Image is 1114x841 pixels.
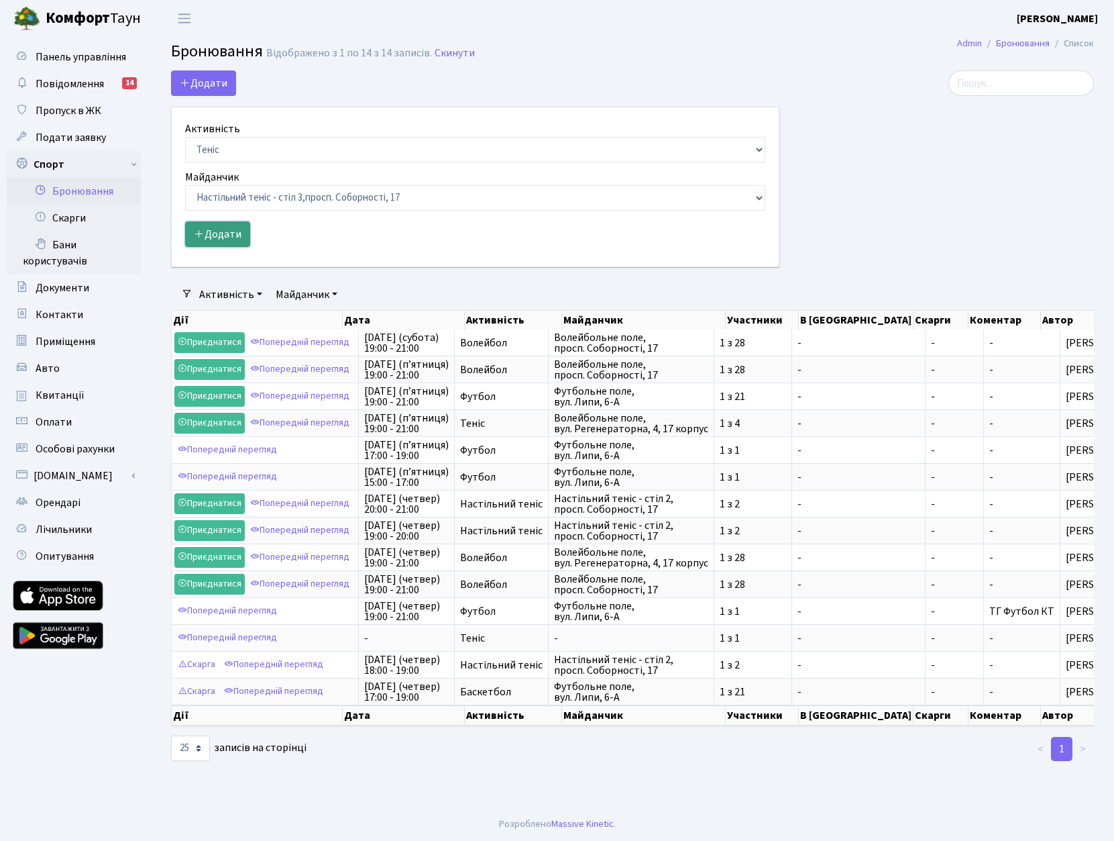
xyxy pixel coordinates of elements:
th: Дії [172,705,343,726]
span: - [989,336,993,350]
span: - [797,633,920,644]
span: Настільний теніс - стіл 2, просп. Соборності, 17 [554,520,708,542]
button: Додати [171,70,236,96]
span: - [989,443,993,458]
a: Massive Kinetic [551,817,614,831]
a: Попередній перегляд [221,654,327,675]
span: - [931,364,978,375]
span: - [931,660,978,671]
a: Приєднатися [174,547,245,568]
span: - [989,389,993,404]
span: - [797,687,920,697]
a: Попередній перегляд [174,466,280,487]
span: Лічильники [36,522,92,537]
span: - [989,577,993,592]
a: Авто [7,355,141,382]
th: Майданчик [562,311,725,330]
a: Попередній перегляд [174,628,280,648]
th: Коментар [968,311,1041,330]
span: Настільний теніс [460,660,543,671]
a: Попередній перегляд [174,601,280,622]
span: 1 з 1 [720,445,786,456]
span: [DATE] (субота) 19:00 - 21:00 [364,332,449,354]
span: - [989,658,993,673]
span: Квитанції [36,388,85,403]
label: Майданчик [185,169,239,185]
a: Приєднатися [174,386,245,407]
span: - [931,418,978,429]
span: Приміщення [36,334,95,349]
span: - [797,472,920,483]
a: Приєднатися [174,359,245,380]
span: Волейбол [460,579,543,590]
span: Баскетбол [460,687,543,697]
a: Опитування [7,543,141,570]
span: - [931,391,978,402]
span: Футбольне поле, вул. Липи, 6-А [554,681,708,703]
span: - [797,606,920,617]
span: - [989,550,993,565]
span: - [931,338,978,348]
a: Майданчик [270,283,343,306]
span: [DATE] (четвер) 19:00 - 21:00 [364,547,449,568]
span: Футбол [460,445,543,456]
a: Скинути [435,47,475,60]
a: Документи [7,275,141,301]
a: Лічильники [7,516,141,543]
span: Волейбольне поле, просп. Соборності, 17 [554,332,708,354]
th: Активність [465,311,562,330]
th: Участники [726,311,799,330]
a: Admin [957,36,982,50]
span: Настільний теніс - стіл 2, просп. Соборності, 17 [554,654,708,676]
span: - [931,472,978,483]
span: - [797,552,920,563]
a: Попередній перегляд [247,386,353,407]
span: Панель управління [36,50,126,64]
a: Бани користувачів [7,232,141,275]
a: Попередній перегляд [174,440,280,460]
span: Пропуск в ЖК [36,103,101,118]
a: [DOMAIN_NAME] [7,462,141,489]
span: - [931,606,978,617]
span: Футбол [460,391,543,402]
a: Приєднатися [174,520,245,541]
span: Футбол [460,606,543,617]
span: - [931,633,978,644]
a: Приєднатися [174,413,245,434]
span: Контакти [36,307,83,322]
span: - [931,526,978,536]
span: Футбольне поле, вул. Липи, 6-А [554,601,708,622]
span: Волейбольне поле, просп. Соборності, 17 [554,359,708,381]
span: [DATE] (п’ятниця) 15:00 - 17:00 [364,466,449,488]
span: Волейбол [460,364,543,375]
span: - [989,470,993,485]
span: [DATE] (четвер) 17:00 - 19:00 [364,681,449,703]
span: Волейбол [460,552,543,563]
a: Бронювання [996,36,1050,50]
select: записів на сторінці [171,736,210,761]
span: - [797,499,920,509]
a: Попередній перегляд [247,332,353,353]
li: Список [1050,36,1094,51]
th: Дата [343,705,465,726]
a: Скарга [174,681,219,702]
span: 1 з 1 [720,606,786,617]
th: Коментар [968,705,1041,726]
a: Панель управління [7,44,141,70]
th: Дата [343,311,465,330]
a: Особові рахунки [7,436,141,462]
a: [PERSON_NAME] [1017,11,1098,27]
a: Попередній перегляд [247,413,353,434]
span: - [931,445,978,456]
a: Попередній перегляд [247,359,353,380]
span: - [797,418,920,429]
span: 1 з 28 [720,364,786,375]
a: 1 [1051,737,1072,761]
div: Відображено з 1 по 14 з 14 записів. [266,47,432,60]
span: 1 з 1 [720,633,786,644]
span: Футбольне поле, вул. Липи, 6-А [554,386,708,407]
a: Спорт [7,151,141,178]
span: Настільний теніс [460,526,543,536]
span: Авто [36,361,60,376]
span: Футбол [460,472,543,483]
